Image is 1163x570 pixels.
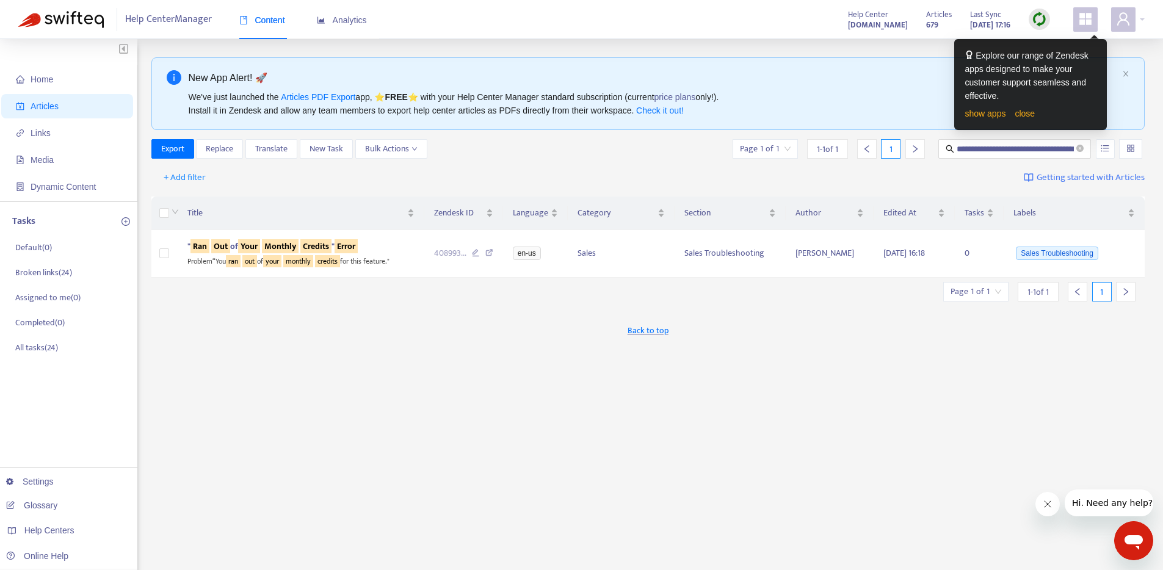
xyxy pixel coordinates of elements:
span: 408993 ... [434,247,466,260]
p: Broken links ( 24 ) [15,266,72,279]
button: unordered-list [1096,139,1115,159]
button: Replace [196,139,243,159]
div: 1 [881,139,900,159]
iframe: Button to launch messaging window [1114,521,1153,560]
a: Glossary [6,500,57,510]
span: appstore [1078,12,1093,26]
strong: [DOMAIN_NAME] [848,18,908,32]
span: left [1073,287,1082,296]
span: Last Sync [970,8,1001,21]
p: Completed ( 0 ) [15,316,65,329]
span: Category [578,206,655,220]
a: show apps [965,109,1006,118]
span: account-book [16,102,24,110]
sqkw: Your [238,239,260,253]
span: Getting started with Articles [1037,171,1145,185]
span: close-circle [1076,143,1084,155]
th: Edited At [874,197,955,230]
th: Zendesk ID [424,197,503,230]
span: Bulk Actions [365,142,418,156]
span: Translate [255,142,288,156]
th: Labels [1004,197,1145,230]
span: Labels [1013,206,1125,220]
td: 0 [955,230,1004,278]
iframe: Close message [1035,492,1060,516]
a: price plans [654,92,696,102]
td: Sales Troubleshooting [675,230,786,278]
span: Sales Troubleshooting [1016,247,1098,260]
span: Replace [206,142,233,156]
th: Title [178,197,424,230]
span: 1 - 1 of 1 [1027,286,1049,298]
sqkw: Credits [300,239,332,253]
th: Tasks [955,197,1004,230]
th: Author [786,197,874,230]
span: Back to top [628,324,668,337]
th: Category [568,197,675,230]
span: plus-circle [121,217,130,226]
span: Help Centers [24,525,74,535]
td: Sales [568,230,675,278]
td: [PERSON_NAME] [786,230,874,278]
a: close [1015,109,1035,118]
span: + Add filter [164,170,206,185]
img: image-link [1024,173,1034,182]
span: info-circle [167,70,181,85]
span: left [863,145,871,153]
iframe: Message from company [1065,489,1153,516]
a: Online Help [6,551,68,561]
span: Zendesk ID [434,206,484,220]
b: FREE [385,92,407,102]
span: New Task [310,142,343,156]
span: Author [795,206,854,220]
sqkw: Ran [190,239,209,253]
span: search [946,145,954,153]
sqkw: monthly [283,255,313,267]
div: 1 [1092,282,1112,301]
span: " of " [187,239,358,253]
span: Edited At [883,206,936,220]
img: Swifteq [18,11,104,28]
span: Articles [31,101,59,111]
span: Media [31,155,54,165]
th: Section [675,197,786,230]
span: [DATE] 16:18 [883,246,925,260]
span: Articles [926,8,952,21]
span: container [16,182,24,191]
div: Explore our range of Zendesk apps designed to make your customer support seamless and effective. [965,49,1096,103]
span: file-image [16,156,24,164]
span: Tasks [965,206,984,220]
span: Help Center Manager [125,8,212,31]
span: down [411,146,418,152]
span: Export [161,142,184,156]
span: unordered-list [1101,144,1109,153]
span: book [239,16,248,24]
span: Analytics [317,15,367,25]
sqkw: Monthly [262,239,299,253]
span: right [911,145,919,153]
span: en-us [513,247,541,260]
button: close [1122,70,1129,78]
span: Section [684,206,766,220]
span: Dynamic Content [31,182,96,192]
span: home [16,75,24,84]
p: Tasks [12,214,35,229]
button: Export [151,139,194,159]
a: Articles PDF Export [281,92,355,102]
p: All tasks ( 24 ) [15,341,58,354]
span: close-circle [1076,145,1084,152]
span: Language [513,206,548,220]
img: sync.dc5367851b00ba804db3.png [1032,12,1047,27]
p: Default ( 0 ) [15,241,52,254]
span: Title [187,206,405,220]
a: Check it out! [636,106,684,115]
span: area-chart [317,16,325,24]
button: + Add filter [154,168,215,187]
a: Settings [6,477,54,486]
sqkw: your [263,255,281,267]
p: Assigned to me ( 0 ) [15,291,81,304]
span: link [16,129,24,137]
a: Getting started with Articles [1024,168,1145,187]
